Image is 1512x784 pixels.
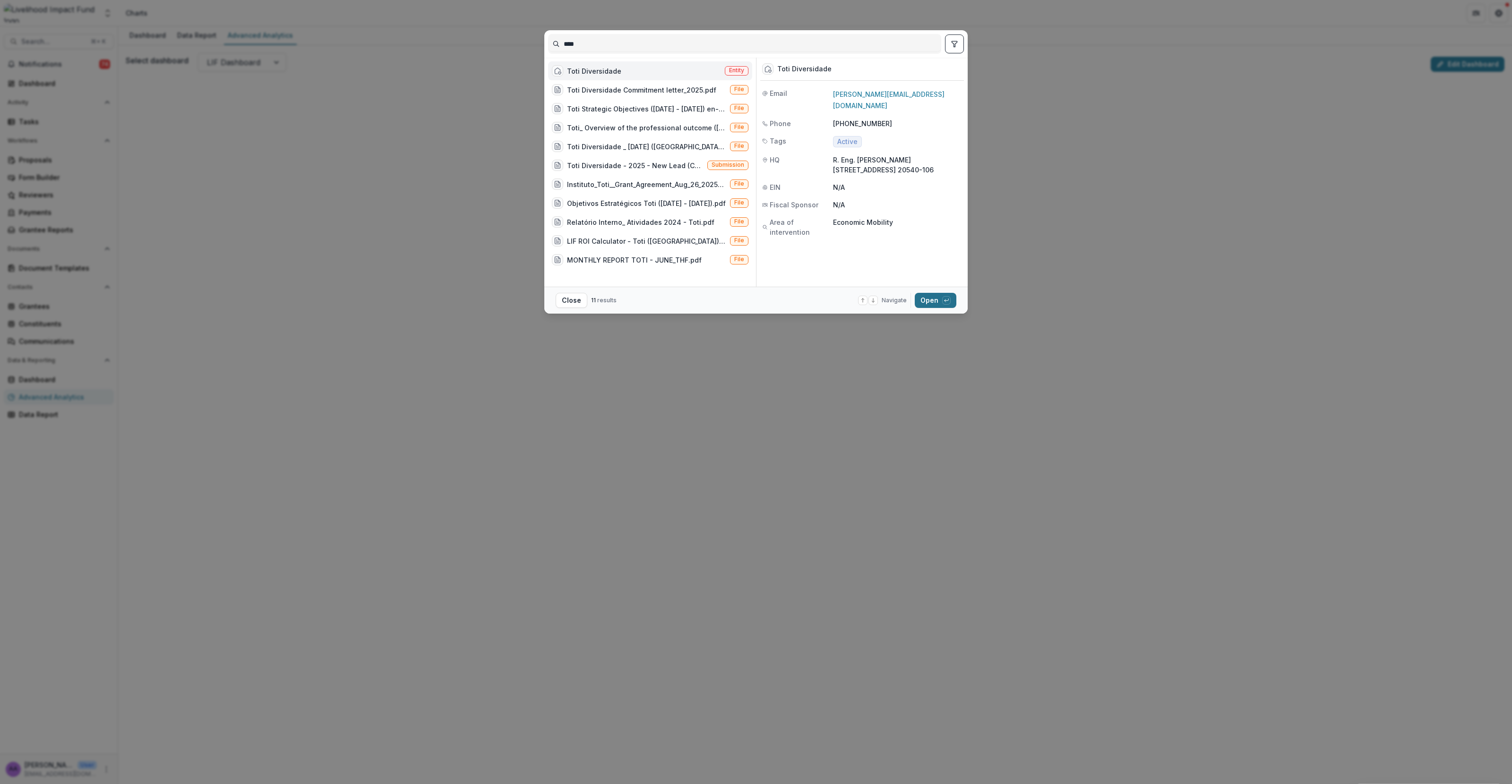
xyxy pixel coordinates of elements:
button: toggle filters [945,34,964,53]
span: Submission [712,162,744,168]
div: Toti_ Overview of the professional outcome ([DATE]).pdf [567,123,726,133]
span: EIN [770,182,781,192]
div: Instituto_Toti__Grant_Agreement_Aug_26_2025_Assinado.pdf [567,179,726,189]
span: Tags [770,136,786,146]
div: MONTHLY REPORT TOTI - JUNE_THF.pdf [567,255,702,265]
span: File [734,256,744,263]
span: Active [837,138,858,146]
button: Open [915,293,956,308]
div: Toti Diversidade - 2025 - New Lead (Choose this when adding a new proposal to the first stage of ... [567,161,704,170]
a: [PERSON_NAME][EMAIL_ADDRESS][DOMAIN_NAME] [833,90,945,110]
span: File [734,237,744,244]
span: Area of intervention [770,217,833,237]
span: Email [770,88,787,98]
span: 11 [591,297,596,304]
div: Relatório Interno_ Atividades 2024 - Toti.pdf [567,217,714,227]
div: Toti Strategic Objectives ([DATE] - [DATE]) en-US.pdf [567,104,726,114]
span: File [734,199,744,206]
p: R. Eng. [PERSON_NAME][STREET_ADDRESS] 20540-106 [833,155,962,175]
div: Toti Diversidade [567,66,621,76]
span: results [597,297,617,304]
span: HQ [770,155,780,165]
p: [PHONE_NUMBER] [833,119,962,128]
span: Phone [770,119,791,128]
span: Fiscal Sponsor [770,200,818,210]
p: N/A [833,200,962,210]
p: N/A [833,182,962,192]
span: Entity [729,67,744,74]
div: LIF ROI Calculator - Toti ([GEOGRAPHIC_DATA]).xlsx [567,236,726,246]
span: File [734,124,744,130]
p: Economic Mobility [833,217,962,227]
button: Close [556,293,587,308]
div: Toti Diversidade [777,65,832,73]
span: File [734,105,744,111]
span: Navigate [882,296,907,305]
span: File [734,218,744,225]
div: Objetivos Estratégicos Toti ([DATE] - [DATE]).pdf [567,198,726,208]
span: File [734,143,744,149]
div: Toti Diversidade _ [DATE] ([GEOGRAPHIC_DATA]).pdf [567,142,726,152]
span: File [734,86,744,93]
span: File [734,180,744,187]
div: Toti Diversidade Commitment letter_2025.pdf [567,85,716,95]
